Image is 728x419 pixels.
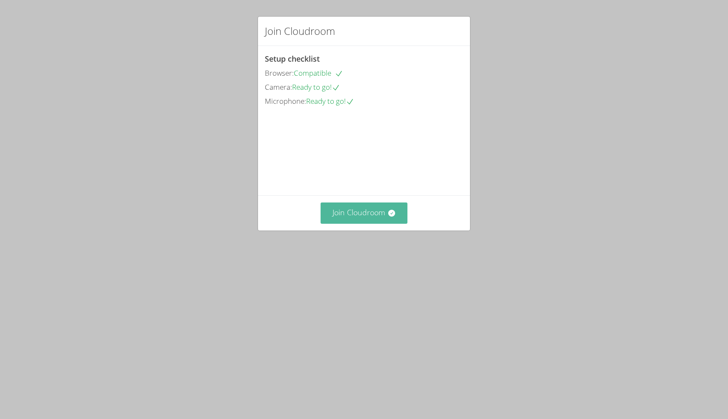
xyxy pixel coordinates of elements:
[265,68,294,78] span: Browser:
[306,96,354,106] span: Ready to go!
[292,82,340,92] span: Ready to go!
[294,68,343,78] span: Compatible
[265,96,306,106] span: Microphone:
[265,54,320,64] span: Setup checklist
[265,82,292,92] span: Camera:
[321,202,408,223] button: Join Cloudroom
[265,23,335,39] h2: Join Cloudroom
